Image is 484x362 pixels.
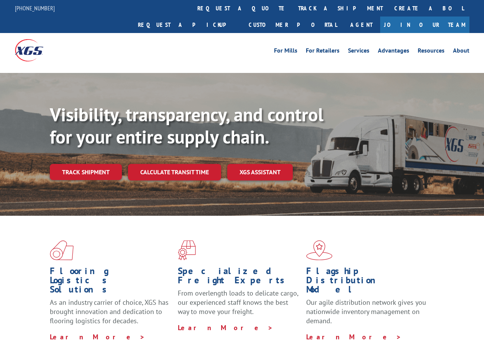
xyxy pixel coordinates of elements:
[453,48,469,56] a: About
[243,17,343,33] a: Customer Portal
[132,17,243,33] a: Request a pickup
[274,48,297,56] a: For Mills
[50,298,169,325] span: As an industry carrier of choice, XGS has brought innovation and dedication to flooring logistics...
[348,48,369,56] a: Services
[178,323,273,332] a: Learn More >
[306,240,333,260] img: xgs-icon-flagship-distribution-model-red
[418,48,445,56] a: Resources
[50,240,74,260] img: xgs-icon-total-supply-chain-intelligence-red
[128,164,221,180] a: Calculate transit time
[50,266,172,298] h1: Flooring Logistics Solutions
[178,240,196,260] img: xgs-icon-focused-on-flooring-red
[343,17,380,33] a: Agent
[178,289,300,323] p: From overlength loads to delicate cargo, our experienced staff knows the best way to move your fr...
[306,48,340,56] a: For Retailers
[178,266,300,289] h1: Specialized Freight Experts
[378,48,409,56] a: Advantages
[50,102,323,149] b: Visibility, transparency, and control for your entire supply chain.
[306,266,428,298] h1: Flagship Distribution Model
[306,332,402,341] a: Learn More >
[306,298,426,325] span: Our agile distribution network gives you nationwide inventory management on demand.
[227,164,293,180] a: XGS ASSISTANT
[50,164,122,180] a: Track shipment
[50,332,145,341] a: Learn More >
[15,4,55,12] a: [PHONE_NUMBER]
[380,17,469,33] a: Join Our Team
